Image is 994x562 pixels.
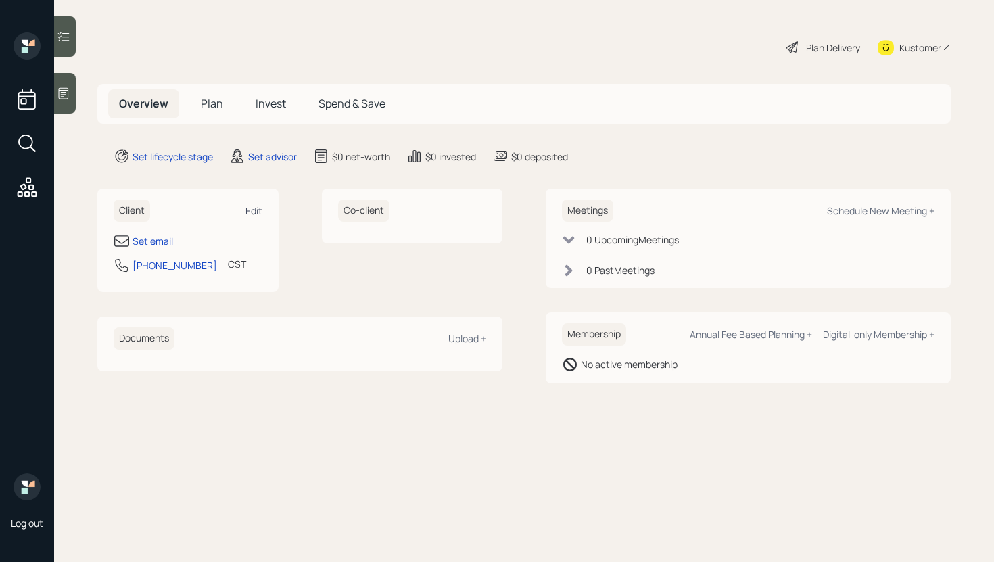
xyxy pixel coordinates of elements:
h6: Documents [114,327,174,350]
div: Log out [11,517,43,530]
div: CST [228,257,246,271]
span: Invest [256,96,286,111]
div: Digital-only Membership + [823,328,934,341]
div: Upload + [448,332,486,345]
div: Edit [245,204,262,217]
div: Set advisor [248,149,297,164]
div: 0 Upcoming Meeting s [586,233,679,247]
div: $0 invested [425,149,476,164]
div: Set email [133,234,173,248]
h6: Client [114,200,150,222]
span: Plan [201,96,223,111]
h6: Co-client [338,200,389,222]
div: $0 net-worth [332,149,390,164]
div: Kustomer [899,41,941,55]
img: retirable_logo.png [14,473,41,500]
div: Set lifecycle stage [133,149,213,164]
div: $0 deposited [511,149,568,164]
h6: Membership [562,323,626,346]
div: Plan Delivery [806,41,860,55]
span: Spend & Save [318,96,385,111]
div: 0 Past Meeting s [586,263,655,277]
span: Overview [119,96,168,111]
div: Schedule New Meeting + [827,204,934,217]
div: [PHONE_NUMBER] [133,258,217,273]
div: No active membership [581,357,678,371]
h6: Meetings [562,200,613,222]
div: Annual Fee Based Planning + [690,328,812,341]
